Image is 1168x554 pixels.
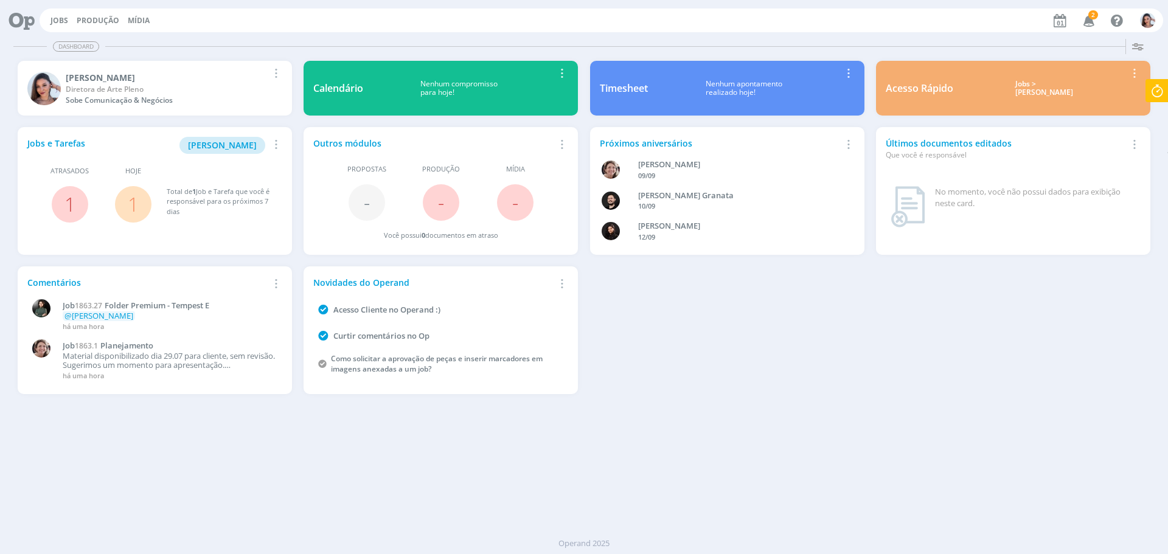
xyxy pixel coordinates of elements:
a: 1 [64,191,75,217]
span: Planejamento [100,340,153,351]
div: Bruno Corralo Granata [638,190,835,202]
button: 2 [1076,10,1100,32]
a: Job1863.27Folder Premium - Tempest E [63,301,276,311]
img: A [32,339,50,358]
span: 1863.27 [75,300,102,311]
button: Mídia [124,16,153,26]
span: @[PERSON_NAME] [64,310,133,321]
span: Folder Premium - Tempest E [105,300,209,311]
span: Atrasados [50,166,89,176]
div: Aline Beatriz Jackisch [638,159,835,171]
img: L [602,222,620,240]
img: N [27,72,61,105]
div: Total de Job e Tarefa que você é responsável para os próximos 7 dias [167,187,270,217]
div: Acesso Rápido [886,81,953,95]
img: M [32,299,50,317]
a: TimesheetNenhum apontamentorealizado hoje! [590,61,864,116]
span: Dashboard [53,41,99,52]
div: Que você é responsável [886,150,1127,161]
div: Novidades do Operand [313,276,554,289]
span: Produção [422,164,460,175]
div: Últimos documentos editados [886,137,1127,161]
img: N [1140,13,1155,28]
a: Job1863.1Planejamento [63,341,276,351]
span: Propostas [347,164,386,175]
a: Jobs [50,15,68,26]
div: Você possui documentos em atraso [384,230,498,241]
div: Jobs > [PERSON_NAME] [962,80,1127,97]
span: 09/09 [638,171,655,180]
button: Produção [73,16,123,26]
div: Calendário [313,81,363,95]
img: dashboard_not_found.png [891,186,925,227]
span: 0 [422,230,425,240]
span: 2 [1088,10,1098,19]
a: Como solicitar a aprovação de peças e inserir marcadores em imagens anexadas a um job? [331,353,543,374]
a: Produção [77,15,119,26]
p: Sugerimos um momento para apresentação. [63,361,276,370]
span: há uma hora [63,371,104,380]
div: Luana da Silva de Andrade [638,220,835,232]
p: Material disponibilizado dia 29.07 para cliente, sem revisão. [63,351,276,361]
div: Próximos aniversários [600,137,841,150]
a: Acesso Cliente no Operand :) [333,304,440,315]
span: - [438,189,444,215]
img: A [602,161,620,179]
span: [PERSON_NAME] [188,139,257,151]
a: Mídia [128,15,150,26]
div: No momento, você não possui dados para exibição neste card. [935,186,1136,210]
img: B [602,192,620,210]
span: - [512,189,518,215]
a: 1 [128,191,139,217]
span: - [364,189,370,215]
div: Outros módulos [313,137,554,150]
span: Hoje [125,166,141,176]
span: há uma hora [63,322,104,331]
div: Nicole Bartz [66,71,268,84]
div: Diretora de Arte Pleno [66,84,268,95]
div: Nenhum apontamento realizado hoje! [648,80,841,97]
span: 10/09 [638,201,655,210]
div: Timesheet [600,81,648,95]
div: Comentários [27,276,268,289]
div: Nenhum compromisso para hoje! [363,80,554,97]
div: Jobs e Tarefas [27,137,268,154]
button: Jobs [47,16,72,26]
span: Mídia [506,164,525,175]
div: Sobe Comunicação & Negócios [66,95,268,106]
span: 12/09 [638,232,655,241]
button: N [1139,10,1156,31]
a: [PERSON_NAME] [179,139,265,150]
button: [PERSON_NAME] [179,137,265,154]
span: 1863.1 [75,341,98,351]
a: Curtir comentários no Op [333,330,429,341]
span: 1 [192,187,196,196]
a: N[PERSON_NAME]Diretora de Arte PlenoSobe Comunicação & Negócios [18,61,292,116]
